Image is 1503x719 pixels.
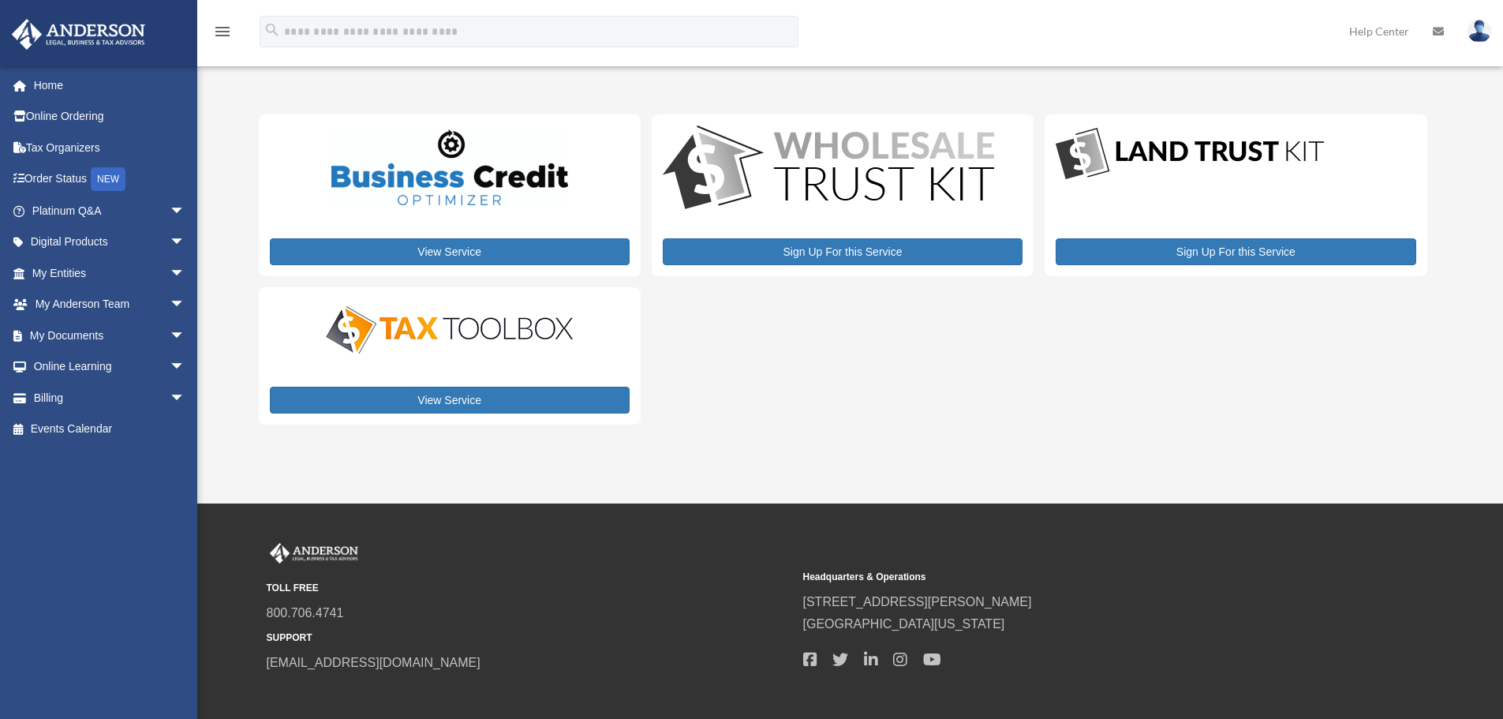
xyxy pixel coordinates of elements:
a: Events Calendar [11,414,209,445]
a: Online Learningarrow_drop_down [11,351,209,383]
img: WS-Trust-Kit-lgo-1.jpg [663,125,994,213]
a: My Anderson Teamarrow_drop_down [11,289,209,320]
small: SUPPORT [267,630,792,646]
a: 800.706.4741 [267,606,344,620]
img: Anderson Advisors Platinum Portal [7,19,150,50]
a: Order StatusNEW [11,163,209,196]
a: Sign Up For this Service [1056,238,1415,265]
a: Tax Organizers [11,132,209,163]
a: My Documentsarrow_drop_down [11,320,209,351]
a: View Service [270,387,630,414]
small: Headquarters & Operations [803,569,1329,586]
i: menu [213,22,232,41]
small: TOLL FREE [267,580,792,597]
span: arrow_drop_down [170,227,201,259]
a: menu [213,28,232,41]
a: Home [11,69,209,101]
span: arrow_drop_down [170,351,201,384]
span: arrow_drop_down [170,289,201,321]
span: arrow_drop_down [170,320,201,352]
div: NEW [91,167,125,191]
a: [GEOGRAPHIC_DATA][US_STATE] [803,617,1005,631]
a: Platinum Q&Aarrow_drop_down [11,195,209,227]
img: Anderson Advisors Platinum Portal [267,543,361,564]
a: Billingarrow_drop_down [11,382,209,414]
a: [EMAIL_ADDRESS][DOMAIN_NAME] [267,656,480,669]
span: arrow_drop_down [170,257,201,290]
img: LandTrust_lgo-1.jpg [1056,125,1324,183]
img: User Pic [1467,20,1491,43]
a: View Service [270,238,630,265]
a: Online Ordering [11,101,209,133]
a: Sign Up For this Service [663,238,1023,265]
a: My Entitiesarrow_drop_down [11,257,209,289]
a: [STREET_ADDRESS][PERSON_NAME] [803,595,1032,609]
a: Digital Productsarrow_drop_down [11,227,201,258]
span: arrow_drop_down [170,195,201,227]
span: arrow_drop_down [170,382,201,414]
i: search [264,21,281,39]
